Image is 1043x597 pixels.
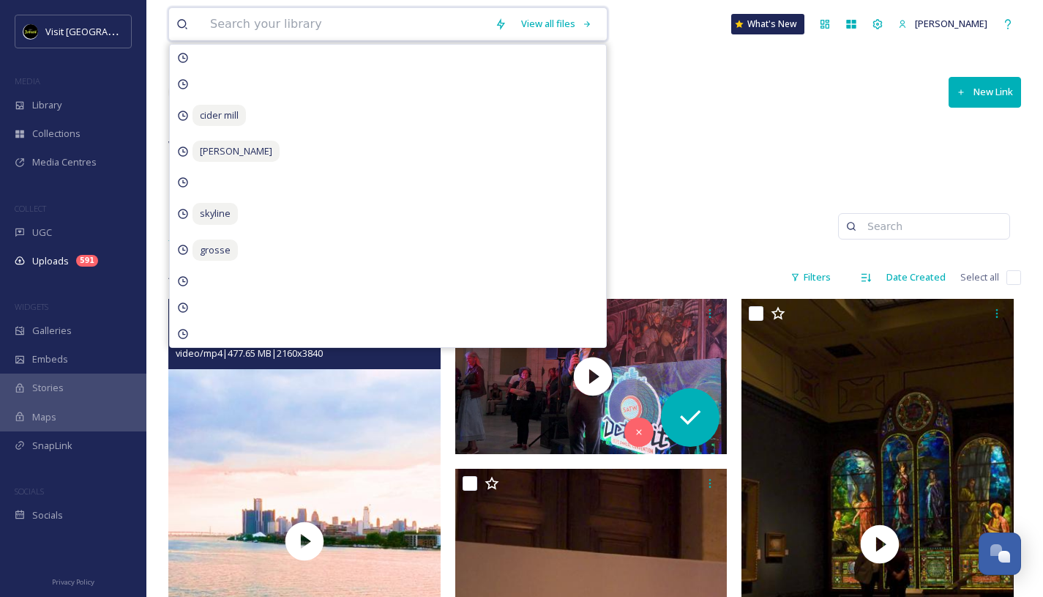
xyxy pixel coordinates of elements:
span: Embeds [32,352,68,366]
span: SOCIALS [15,486,44,497]
span: Media Centres [32,155,97,169]
span: 424 file s [168,270,203,284]
span: grosse [192,240,238,261]
a: View all files [514,10,599,38]
span: COLLECT [15,203,46,214]
span: SnapLink [32,439,72,453]
span: cider mill [192,105,246,126]
a: Privacy Policy [52,572,94,590]
span: Privacy Policy [52,577,94,587]
span: MEDIA [15,75,40,86]
span: WIDGETS [15,301,48,312]
div: 591 [76,255,98,267]
span: Collections [32,127,81,141]
div: Filters [783,263,838,292]
span: Socials [32,508,63,522]
strong: Visit Detroit Creator Upload [168,136,362,156]
a: [PERSON_NAME] [891,10,995,38]
div: Date Created [879,263,953,292]
span: video/mp4 | 477.65 MB | 2160 x 3840 [176,346,323,360]
span: [PERSON_NAME] [192,141,280,162]
span: Stories [32,381,64,395]
span: skyline [192,203,238,224]
input: Search your library [203,8,487,40]
span: Select all [960,270,999,284]
button: Open Chat [979,533,1021,575]
span: Visit [GEOGRAPHIC_DATA] [45,24,159,38]
span: Galleries [32,324,72,338]
span: Uploads [32,254,69,268]
span: Library [32,98,61,112]
button: New Link [949,77,1021,107]
span: Maps [32,410,56,424]
img: thumbnail [455,299,731,454]
input: Search [860,212,1002,241]
span: UGC [32,226,52,240]
a: What's New [731,14,804,34]
span: [PERSON_NAME] [915,17,987,30]
img: VISIT%20DETROIT%20LOGO%20-%20BLACK%20BACKGROUND.png [23,24,38,39]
